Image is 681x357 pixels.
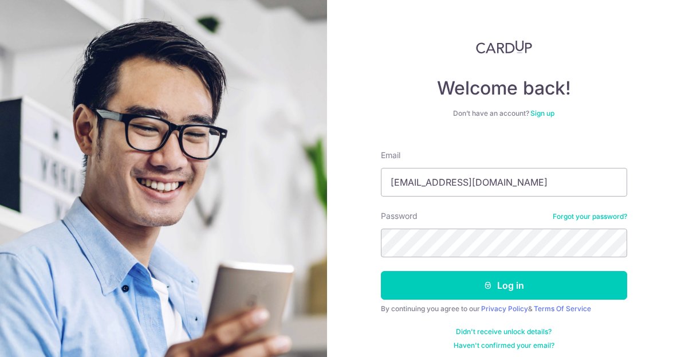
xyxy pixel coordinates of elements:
button: Log in [381,271,627,300]
a: Terms Of Service [534,304,591,313]
a: Haven't confirmed your email? [454,341,554,350]
div: Don’t have an account? [381,109,627,118]
label: Email [381,150,400,161]
input: Enter your Email [381,168,627,197]
a: Sign up [530,109,554,117]
a: Privacy Policy [481,304,528,313]
div: By continuing you agree to our & [381,304,627,313]
img: CardUp Logo [476,40,532,54]
label: Password [381,210,418,222]
a: Forgot your password? [553,212,627,221]
a: Didn't receive unlock details? [456,327,552,336]
h4: Welcome back! [381,77,627,100]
